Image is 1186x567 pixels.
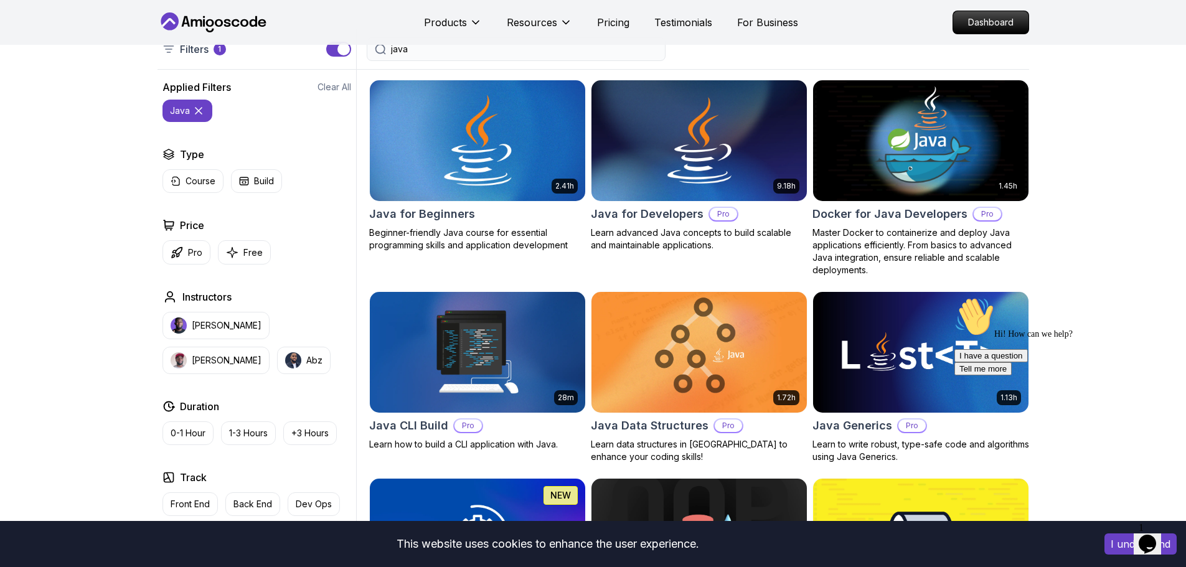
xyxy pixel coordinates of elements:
[591,80,807,201] img: Java for Developers card
[285,352,301,368] img: instructor img
[188,246,202,259] p: Pro
[221,421,276,445] button: 1-3 Hours
[5,5,229,83] div: 👋Hi! How can we help?I have a questionTell me more
[812,227,1029,276] p: Master Docker to containerize and deploy Java applications efficiently. From basics to advanced J...
[369,227,586,251] p: Beginner-friendly Java course for essential programming skills and application development
[369,417,448,434] h2: Java CLI Build
[953,11,1028,34] p: Dashboard
[813,80,1028,201] img: Docker for Java Developers card
[812,417,892,434] h2: Java Generics
[180,470,207,485] h2: Track
[231,169,282,193] button: Build
[369,205,475,223] h2: Java for Beginners
[812,80,1029,276] a: Docker for Java Developers card1.45hDocker for Java DevelopersProMaster Docker to containerize an...
[233,498,272,510] p: Back End
[186,175,215,187] p: Course
[424,15,482,40] button: Products
[812,438,1029,463] p: Learn to write robust, type-safe code and algorithms using Java Generics.
[369,291,586,451] a: Java CLI Build card28mJava CLI BuildProLearn how to build a CLI application with Java.
[218,240,271,265] button: Free
[591,291,807,463] a: Java Data Structures card1.72hJava Data StructuresProLearn data structures in [GEOGRAPHIC_DATA] t...
[949,292,1174,511] iframe: chat widget
[171,498,210,510] p: Front End
[550,489,571,502] p: NEW
[369,438,586,451] p: Learn how to build a CLI application with Java.
[974,208,1001,220] p: Pro
[1104,533,1177,555] button: Accept cookies
[812,205,967,223] h2: Docker for Java Developers
[162,312,270,339] button: instructor img[PERSON_NAME]
[170,105,190,117] p: java
[654,15,712,30] a: Testimonials
[558,393,574,403] p: 28m
[999,181,1017,191] p: 1.45h
[591,438,807,463] p: Learn data structures in [GEOGRAPHIC_DATA] to enhance your coding skills!
[162,80,231,95] h2: Applied Filters
[318,81,351,93] button: Clear All
[591,205,704,223] h2: Java for Developers
[591,417,708,434] h2: Java Data Structures
[813,292,1028,413] img: Java Generics card
[192,319,261,332] p: [PERSON_NAME]
[369,80,586,251] a: Java for Beginners card2.41hJava for BeginnersBeginner-friendly Java course for essential program...
[591,80,807,251] a: Java for Developers card9.18hJava for DevelopersProLearn advanced Java concepts to build scalable...
[229,427,268,439] p: 1-3 Hours
[182,289,232,304] h2: Instructors
[243,246,263,259] p: Free
[291,427,329,439] p: +3 Hours
[591,227,807,251] p: Learn advanced Java concepts to build scalable and maintainable applications.
[424,15,467,30] p: Products
[296,498,332,510] p: Dev Ops
[777,181,796,191] p: 9.18h
[507,15,572,40] button: Resources
[1134,517,1174,555] iframe: chat widget
[5,57,78,70] button: I have a question
[715,419,742,432] p: Pro
[171,352,187,368] img: instructor img
[777,393,796,403] p: 1.72h
[180,147,204,162] h2: Type
[5,70,62,83] button: Tell me more
[277,347,331,374] button: instructor imgAbz
[288,492,340,516] button: Dev Ops
[812,291,1029,463] a: Java Generics card1.13hJava GenericsProLearn to write robust, type-safe code and algorithms using...
[162,240,210,265] button: Pro
[225,492,280,516] button: Back End
[507,15,557,30] p: Resources
[162,347,270,374] button: instructor img[PERSON_NAME]
[364,77,590,204] img: Java for Beginners card
[454,419,482,432] p: Pro
[254,175,274,187] p: Build
[180,399,219,414] h2: Duration
[710,208,737,220] p: Pro
[180,42,209,57] p: Filters
[370,292,585,413] img: Java CLI Build card
[597,15,629,30] a: Pricing
[171,317,187,334] img: instructor img
[192,354,261,367] p: [PERSON_NAME]
[953,11,1029,34] a: Dashboard
[898,419,926,432] p: Pro
[391,43,657,55] input: Search Java, React, Spring boot ...
[180,218,204,233] h2: Price
[5,5,45,45] img: :wave:
[162,100,212,122] button: java
[218,44,221,54] p: 1
[283,421,337,445] button: +3 Hours
[5,37,123,47] span: Hi! How can we help?
[306,354,322,367] p: Abz
[9,530,1086,558] div: This website uses cookies to enhance the user experience.
[591,292,807,413] img: Java Data Structures card
[162,169,224,193] button: Course
[162,492,218,516] button: Front End
[555,181,574,191] p: 2.41h
[162,421,214,445] button: 0-1 Hour
[171,427,205,439] p: 0-1 Hour
[737,15,798,30] a: For Business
